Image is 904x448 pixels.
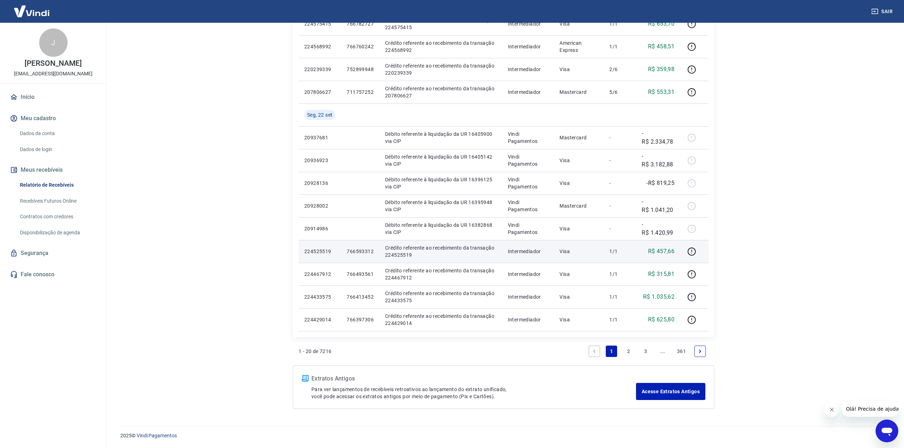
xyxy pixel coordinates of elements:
p: - [609,225,630,232]
a: Segurança [9,245,98,261]
a: Dados de login [17,142,98,157]
p: 224525519 [304,248,335,255]
p: Mastercard [559,134,598,141]
p: 224429014 [304,316,335,323]
a: Acesse Extratos Antigos [636,383,705,400]
p: Visa [559,225,598,232]
p: Intermediador [508,20,548,27]
span: Olá! Precisa de ajuda? [4,5,60,11]
p: 766593312 [347,248,374,255]
p: - [609,180,630,187]
p: 1/1 [609,20,630,27]
p: -R$ 3.182,88 [642,152,674,169]
p: Intermediador [508,43,548,50]
p: 1/1 [609,248,630,255]
p: 224433575 [304,293,335,300]
p: Débito referente à liquidação da UR 16405900 via CIP [385,130,496,145]
p: [EMAIL_ADDRESS][DOMAIN_NAME] [14,70,93,78]
a: Disponibilização de agenda [17,225,98,240]
a: Next page [694,346,706,357]
p: 1/1 [609,293,630,300]
p: 20914986 [304,225,335,232]
span: Seg, 22 set [307,111,332,118]
p: Visa [559,316,598,323]
p: Crédito referente ao recebimento da transação 207806627 [385,85,496,99]
p: 1/1 [609,316,630,323]
ul: Pagination [586,343,709,360]
p: R$ 625,80 [648,315,675,324]
a: Vindi Pagamentos [137,433,177,438]
p: 2/6 [609,66,630,73]
p: Intermediador [508,271,548,278]
p: 711757252 [347,89,374,96]
p: 752899948 [347,66,374,73]
p: R$ 1.035,62 [643,293,674,301]
p: R$ 653,70 [648,20,675,28]
iframe: Mensagem da empresa [842,401,898,417]
p: 2025 © [120,432,887,439]
p: Mastercard [559,89,598,96]
p: 224568992 [304,43,335,50]
p: Crédito referente ao recebimento da transação 224467912 [385,267,496,281]
button: Meus recebíveis [9,162,98,178]
div: J [39,28,68,57]
p: Vindi Pagamentos [508,130,548,145]
p: Crédito referente ao recebimento da transação 224429014 [385,313,496,327]
p: -R$ 1.041,20 [642,197,674,214]
p: Crédito referente ao recebimento da transação 220239339 [385,62,496,76]
p: - [609,134,630,141]
p: Vindi Pagamentos [508,176,548,190]
p: R$ 458,51 [648,42,675,51]
p: Crédito referente ao recebimento da transação 224575415 [385,17,496,31]
p: 766760242 [347,43,374,50]
a: Início [9,89,98,105]
p: American Express [559,39,598,54]
p: [PERSON_NAME] [25,60,82,67]
p: 20928136 [304,180,335,187]
a: Recebíveis Futuros Online [17,194,98,208]
p: Crédito referente ao recebimento da transação 224525519 [385,244,496,258]
p: 766782727 [347,20,374,27]
p: Intermediador [508,316,548,323]
a: Jump forward [657,346,668,357]
p: Visa [559,248,598,255]
p: Visa [559,293,598,300]
p: R$ 553,31 [648,88,675,96]
p: Vindi Pagamentos [508,153,548,167]
p: -R$ 819,25 [646,179,674,187]
a: Page 1 is your current page [606,346,617,357]
a: Dados da conta [17,126,98,141]
p: Débito referente à liquidação da UR 16395948 via CIP [385,199,496,213]
a: Contratos com credores [17,209,98,224]
p: 1/1 [609,43,630,50]
p: 766413452 [347,293,374,300]
p: Intermediador [508,293,548,300]
p: -R$ 2.334,78 [642,129,674,146]
p: Crédito referente ao recebimento da transação 224568992 [385,39,496,54]
p: Vindi Pagamentos [508,199,548,213]
p: 20928002 [304,202,335,209]
button: Meu cadastro [9,111,98,126]
p: 5/6 [609,89,630,96]
p: Para ver lançamentos de recebíveis retroativos ao lançamento do extrato unificado, você pode aces... [311,386,636,400]
p: -R$ 1.420,99 [642,220,674,237]
p: R$ 315,81 [648,270,675,278]
p: 220239339 [304,66,335,73]
p: Intermediador [508,89,548,96]
p: 766493561 [347,271,374,278]
p: Visa [559,180,598,187]
p: Visa [559,157,598,164]
p: 224575415 [304,20,335,27]
a: Relatório de Recebíveis [17,178,98,192]
img: Vindi [9,0,55,22]
button: Sair [870,5,895,18]
p: Mastercard [559,202,598,209]
p: Débito referente à liquidação da UR 16396125 via CIP [385,176,496,190]
p: Visa [559,20,598,27]
p: 224467912 [304,271,335,278]
p: Crédito referente ao recebimento da transação 224433575 [385,290,496,304]
p: Intermediador [508,248,548,255]
p: Visa [559,66,598,73]
a: Page 2 [623,346,634,357]
p: 766397306 [347,316,374,323]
